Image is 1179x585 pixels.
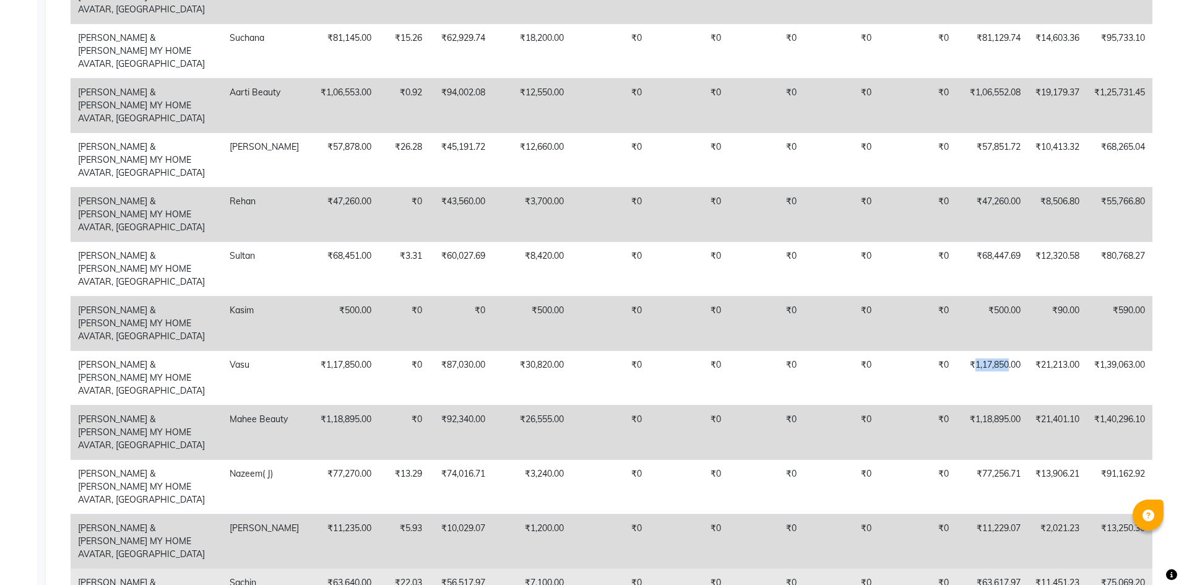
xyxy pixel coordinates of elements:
td: ₹500.00 [956,296,1028,350]
td: ₹5.93 [379,514,430,568]
td: [PERSON_NAME] & [PERSON_NAME] MY HOME AVATAR, [GEOGRAPHIC_DATA] [71,24,222,78]
td: ₹0 [879,78,956,132]
td: ₹68,447.69 [956,241,1028,296]
td: ₹57,851.72 [956,132,1028,187]
td: ₹0 [649,132,728,187]
td: Rehan [222,187,313,241]
td: ₹0 [804,187,879,241]
td: ₹13,906.21 [1028,459,1087,514]
td: ₹81,129.74 [956,24,1028,78]
td: ₹68,265.04 [1087,132,1152,187]
td: ₹0 [804,514,879,568]
td: ₹12,660.00 [493,132,571,187]
td: ₹43,560.00 [430,187,493,241]
td: ₹1,40,296.10 [1087,405,1152,459]
td: ₹0 [879,24,956,78]
td: ₹1,39,063.00 [1087,350,1152,405]
td: ₹15.26 [379,24,430,78]
td: Aarti Beauty [222,78,313,132]
td: ₹0 [879,296,956,350]
td: ₹1,06,552.08 [956,78,1028,132]
td: ₹91,162.92 [1087,459,1152,514]
td: ₹0 [571,405,649,459]
td: Nazeem( J) [222,459,313,514]
td: ₹0 [804,241,879,296]
td: ₹0 [728,514,805,568]
td: ₹0 [649,241,728,296]
td: [PERSON_NAME] & [PERSON_NAME] MY HOME AVATAR, [GEOGRAPHIC_DATA] [71,405,222,459]
td: Suchana [222,24,313,78]
td: ₹0 [804,24,879,78]
td: Mahee Beauty [222,405,313,459]
td: ₹77,256.71 [956,459,1028,514]
td: ₹1,18,895.00 [313,405,379,459]
td: ₹0 [571,78,649,132]
td: ₹80,768.27 [1087,241,1152,296]
td: ₹12,550.00 [493,78,571,132]
td: ₹1,06,553.00 [313,78,379,132]
td: [PERSON_NAME] & [PERSON_NAME] MY HOME AVATAR, [GEOGRAPHIC_DATA] [71,187,222,241]
td: ₹0 [379,405,430,459]
td: Sultan [222,241,313,296]
td: ₹0 [879,514,956,568]
td: [PERSON_NAME] & [PERSON_NAME] MY HOME AVATAR, [GEOGRAPHIC_DATA] [71,78,222,132]
td: ₹0 [804,296,879,350]
td: ₹1,18,895.00 [956,405,1028,459]
td: ₹0 [804,405,879,459]
td: ₹14,603.36 [1028,24,1087,78]
td: ₹60,027.69 [430,241,493,296]
td: ₹21,213.00 [1028,350,1087,405]
td: ₹0 [430,296,493,350]
td: ₹3.31 [379,241,430,296]
td: ₹95,733.10 [1087,24,1152,78]
td: ₹0 [571,296,649,350]
td: ₹0 [728,24,805,78]
td: ₹3,700.00 [493,187,571,241]
td: ₹0 [804,78,879,132]
td: [PERSON_NAME] & [PERSON_NAME] MY HOME AVATAR, [GEOGRAPHIC_DATA] [71,350,222,405]
td: ₹1,17,850.00 [956,350,1028,405]
td: ₹0 [804,132,879,187]
td: ₹0 [571,187,649,241]
td: ₹0 [379,296,430,350]
td: ₹0 [728,405,805,459]
td: ₹0 [728,78,805,132]
td: ₹10,029.07 [430,514,493,568]
td: [PERSON_NAME] & [PERSON_NAME] MY HOME AVATAR, [GEOGRAPHIC_DATA] [71,241,222,296]
td: [PERSON_NAME] [222,132,313,187]
td: ₹8,506.80 [1028,187,1087,241]
td: ₹0 [728,132,805,187]
td: ₹500.00 [493,296,571,350]
td: ₹0 [571,24,649,78]
td: ₹0 [571,132,649,187]
td: ₹8,420.00 [493,241,571,296]
td: ₹0 [571,241,649,296]
td: ₹0 [649,459,728,514]
td: ₹26.28 [379,132,430,187]
td: ₹13.29 [379,459,430,514]
td: ₹57,878.00 [313,132,379,187]
td: ₹0 [649,514,728,568]
td: ₹13,250.30 [1087,514,1152,568]
td: ₹19,179.37 [1028,78,1087,132]
td: ₹10,413.32 [1028,132,1087,187]
td: ₹500.00 [313,296,379,350]
td: ₹90.00 [1028,296,1087,350]
td: [PERSON_NAME] & [PERSON_NAME] MY HOME AVATAR, [GEOGRAPHIC_DATA] [71,459,222,514]
td: ₹26,555.00 [493,405,571,459]
td: ₹81,145.00 [313,24,379,78]
td: ₹47,260.00 [956,187,1028,241]
td: ₹74,016.71 [430,459,493,514]
td: ₹0 [728,459,805,514]
td: ₹0 [649,350,728,405]
td: ₹12,320.58 [1028,241,1087,296]
td: ₹0 [728,350,805,405]
td: ₹0 [879,459,956,514]
td: ₹0 [879,241,956,296]
td: ₹77,270.00 [313,459,379,514]
td: Kasim [222,296,313,350]
td: ₹47,260.00 [313,187,379,241]
td: ₹92,340.00 [430,405,493,459]
td: ₹18,200.00 [493,24,571,78]
td: ₹94,002.08 [430,78,493,132]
